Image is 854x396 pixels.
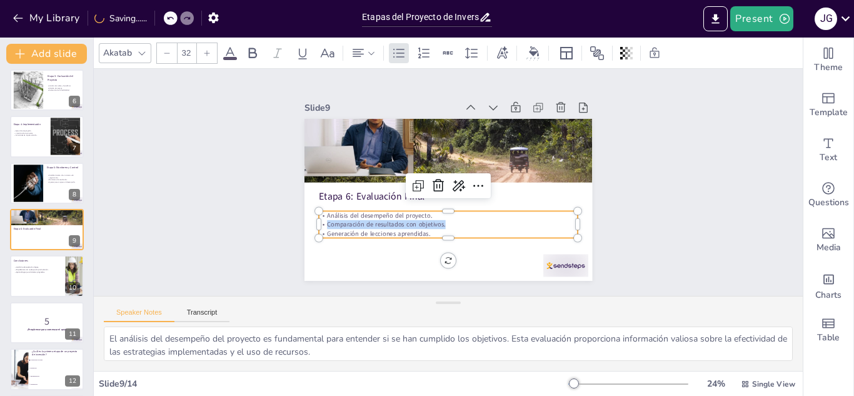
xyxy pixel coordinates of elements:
div: Layout [556,43,576,63]
button: Transcript [174,308,230,322]
textarea: El análisis del desempeño del proyecto es fundamental para entender si se han cumplido los objeti... [104,327,793,361]
span: Template [810,106,848,119]
input: Insert title [362,8,479,26]
p: Gestión adecuada de etapas. [14,266,62,268]
div: Add a table [803,308,853,353]
div: 11 [65,328,80,340]
div: 9 [69,235,80,246]
p: Etapa 4: Implementación [14,123,47,126]
span: Position [590,46,605,61]
button: Present [730,6,793,31]
div: Background color [525,46,543,59]
div: 6 [10,69,84,111]
p: Etapa 6: Evaluación Final [14,227,80,231]
p: Ajustes para mejorar el desempeño. [47,181,80,183]
span: Table [817,331,840,345]
button: My Library [9,8,85,28]
span: Single View [752,379,795,389]
div: 11 [10,302,84,343]
div: Slide 9 [304,102,457,114]
div: Akatab [101,44,134,61]
strong: ¡Prepárense para comenzar el quiz! [28,328,67,331]
div: Slide 9 / 14 [99,378,568,390]
div: 8 [10,163,84,204]
p: Etapa 5: Monitoreo y Control [47,165,80,169]
div: 12 [65,375,80,387]
div: Text effects [493,43,511,63]
button: J G [815,6,837,31]
span: Evaluación [31,368,83,369]
p: Conclusiones [14,258,62,262]
div: 7 [10,116,84,157]
span: Questions [808,196,849,210]
div: Get real-time input from your audience [803,173,853,218]
div: 7 [69,143,80,154]
span: Charts [815,288,841,302]
div: Change the overall theme [803,38,853,83]
div: 24 % [701,378,731,390]
div: Saving...... [94,13,147,24]
button: Export to PowerPoint [703,6,728,31]
span: Análisis del desempeño del proyecto. [327,211,432,220]
span: Media [816,241,841,255]
p: Etapa 3: Evaluación del Proyecto [48,74,81,81]
div: 10 [10,255,84,297]
button: Add slide [6,44,87,64]
p: Aprendizajes para futuros proyectos. [14,271,62,273]
span: Concepción de la Idea [31,360,83,361]
button: Speaker Notes [104,308,174,322]
span: Generación de lecciones aprendidas. [327,229,430,238]
p: Estudio de riesgos. [47,87,80,89]
p: Monitoreo de resultados. [47,178,80,181]
div: 9 [10,209,84,250]
div: 12 [10,348,84,390]
span: Implementación [31,375,83,377]
p: Evaluación de la factibilidad. [47,89,80,92]
span: Theme [814,61,843,74]
p: Establecimiento de un sistema de seguimiento. [47,174,80,178]
span: Comparación de resultados con objetivos. [327,220,445,229]
p: Etapa 6: Evaluación Final [319,190,578,203]
p: Importancia de la etapa de preinversión. [14,268,62,271]
p: Ejecución del proyecto. [14,130,47,132]
div: Add text boxes [803,128,853,173]
div: Add images, graphics, shapes or video [803,218,853,263]
div: 8 [69,189,80,200]
p: 5 [14,315,80,328]
div: Add ready made slides [803,83,853,128]
p: Análisis de costos y beneficios. [47,85,80,88]
div: 6 [69,96,80,107]
span: Text [820,151,837,165]
p: ¿Cuál es la primera etapa de un proyecto de inversión? [32,350,80,357]
div: J G [815,8,837,30]
p: Coordinación de recursos. [14,133,47,135]
div: 10 [65,282,80,293]
span: Formulación [31,383,83,385]
div: Add charts and graphs [803,263,853,308]
p: Actividades de implementación. [14,135,47,136]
